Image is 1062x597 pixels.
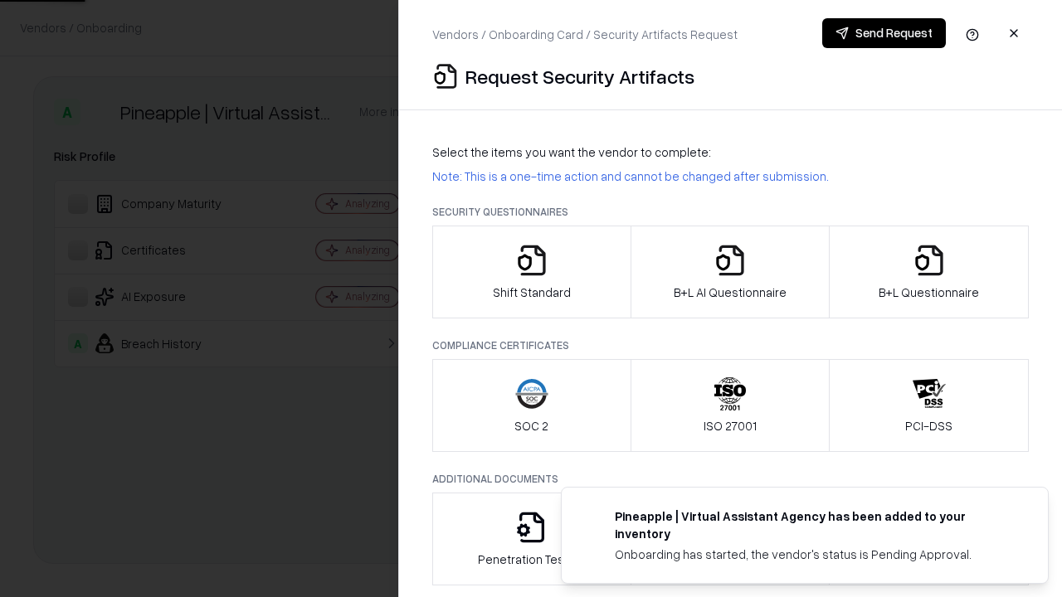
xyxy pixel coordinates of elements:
[432,143,1029,161] p: Select the items you want the vendor to complete:
[615,546,1008,563] div: Onboarding has started, the vendor's status is Pending Approval.
[478,551,585,568] p: Penetration Testing
[432,226,631,318] button: Shift Standard
[615,507,1008,542] div: Pineapple | Virtual Assistant Agency has been added to your inventory
[822,18,946,48] button: Send Request
[704,417,757,434] p: ISO 27001
[631,226,831,318] button: B+L AI Questionnaire
[432,338,1029,352] p: Compliance Certificates
[432,493,631,585] button: Penetration Testing
[879,284,979,301] p: B+L Questionnaire
[514,417,548,434] p: SOC 2
[829,359,1029,452] button: PCI-DSS
[674,284,787,301] p: B+L AI Questionnaire
[905,417,952,434] p: PCI-DSS
[465,63,694,90] p: Request Security Artifacts
[432,167,1029,185] p: Note: This is a one-time action and cannot be changed after submission.
[432,359,631,452] button: SOC 2
[493,284,571,301] p: Shift Standard
[582,507,602,527] img: trypineapple.com
[432,26,738,43] p: Vendors / Onboarding Card / Security Artifacts Request
[631,359,831,452] button: ISO 27001
[432,472,1029,486] p: Additional Documents
[829,226,1029,318] button: B+L Questionnaire
[432,205,1029,219] p: Security Questionnaires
